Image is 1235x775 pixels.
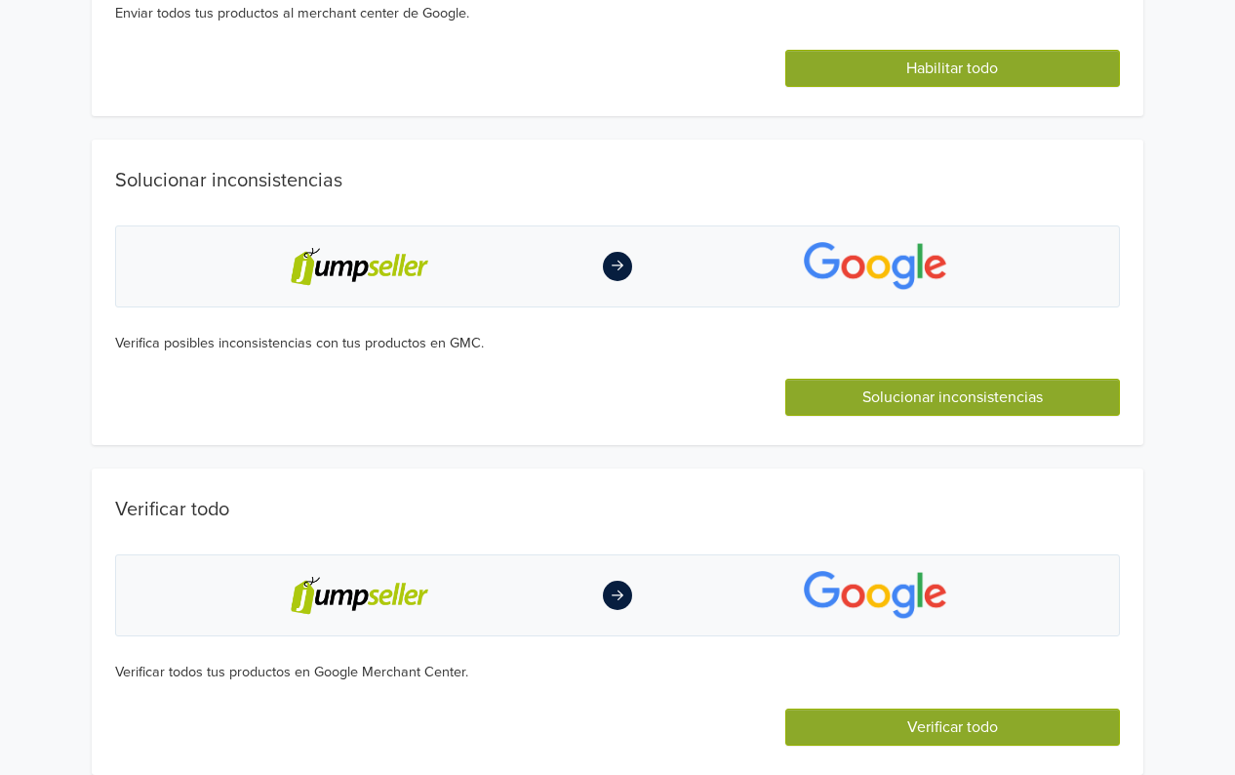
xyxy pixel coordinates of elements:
[289,571,429,620] img: jumpseller-logo
[115,498,1120,521] h1: Verificar todo
[785,50,1120,87] button: Habilitar todo
[804,242,947,291] img: app-logo
[115,333,1120,354] div: Verifica posibles inconsistencias con tus productos en GMC.
[785,379,1120,416] button: Solucionar inconsistencias
[115,3,1120,24] div: Enviar todos tus productos al merchant center de Google.
[289,242,429,291] img: jumpseller-logo
[115,662,1120,683] div: Verificar todos tus productos en Google Merchant Center.
[785,709,1120,746] button: Verificar todo
[804,571,947,620] img: app-logo
[115,169,1120,192] h1: Solucionar inconsistencias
